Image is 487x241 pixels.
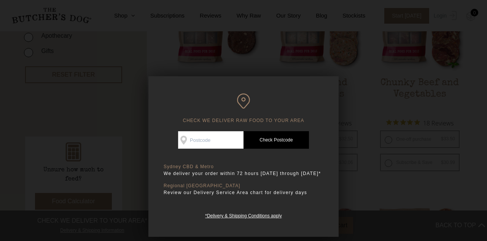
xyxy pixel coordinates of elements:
p: Sydney CBD & Metro [164,164,323,170]
p: We deliver your order within 72 hours [DATE] through [DATE]* [164,170,323,177]
a: Check Postcode [243,131,309,149]
h6: CHECK WE DELIVER RAW FOOD TO YOUR AREA [164,93,323,124]
p: Regional [GEOGRAPHIC_DATA] [164,183,323,189]
a: *Delivery & Shipping Conditions apply [205,211,282,219]
input: Postcode [178,131,243,149]
p: Review our Delivery Service Area chart for delivery days [164,189,323,196]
